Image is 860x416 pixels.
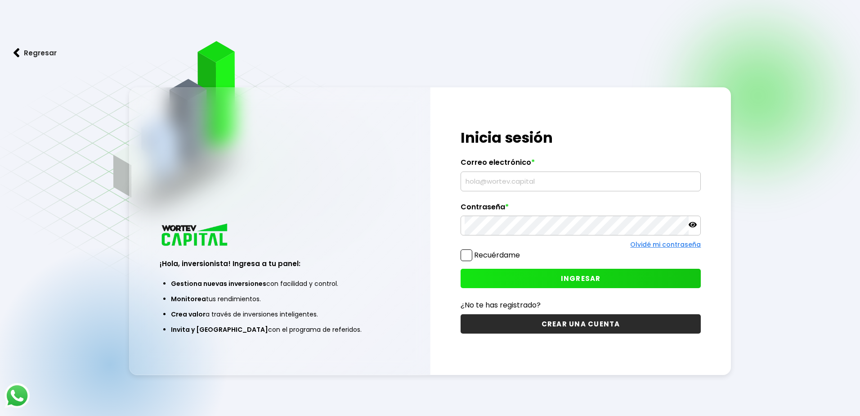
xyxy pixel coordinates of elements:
label: Contraseña [461,203,701,216]
label: Recuérdame [474,250,520,260]
li: con facilidad y control. [171,276,389,291]
li: a través de inversiones inteligentes. [171,307,389,322]
span: INGRESAR [561,274,601,283]
span: Invita y [GEOGRAPHIC_DATA] [171,325,268,334]
h1: Inicia sesión [461,127,701,149]
p: ¿No te has registrado? [461,299,701,311]
label: Correo electrónico [461,158,701,172]
li: tus rendimientos. [171,291,389,307]
img: flecha izquierda [13,48,20,58]
img: logo_wortev_capital [160,222,231,249]
button: INGRESAR [461,269,701,288]
a: ¿No te has registrado?CREAR UNA CUENTA [461,299,701,334]
li: con el programa de referidos. [171,322,389,337]
span: Monitorea [171,294,206,303]
h3: ¡Hola, inversionista! Ingresa a tu panel: [160,258,400,269]
button: CREAR UNA CUENTA [461,314,701,334]
span: Crea valor [171,310,206,319]
span: Gestiona nuevas inversiones [171,279,266,288]
a: Olvidé mi contraseña [630,240,701,249]
img: logos_whatsapp-icon.242b2217.svg [4,383,30,408]
input: hola@wortev.capital [465,172,697,191]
